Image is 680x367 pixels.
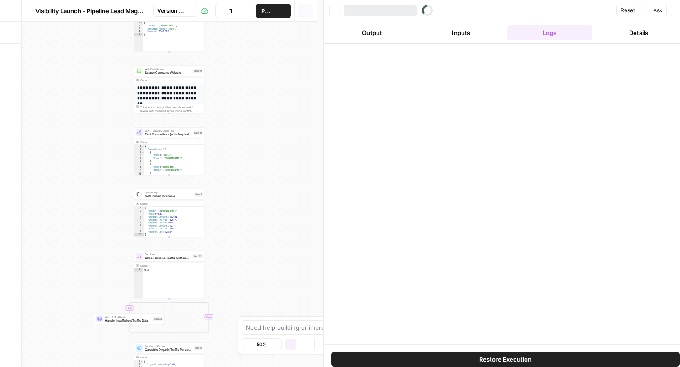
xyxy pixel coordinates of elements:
div: 9 [134,169,144,172]
div: 4 [134,30,144,34]
div: 4 [134,216,144,219]
div: 4 [134,154,144,157]
span: LLM · GPT-4.1 Mini [105,315,151,319]
div: 3 [134,27,144,30]
div: Output [140,264,192,268]
g: Edge from step_9 to step_10 [169,52,170,65]
span: Toggle code folding, rows 7 through 10 [142,163,144,166]
div: 3 [134,213,144,216]
div: This output is too large & has been abbreviated for review. to view the full content. [140,105,203,113]
button: Ask [641,5,667,16]
button: Inputs [418,25,504,40]
div: 5 [134,157,144,160]
div: Step 2 [194,346,203,350]
g: Edge from step_1 to step_32 [169,237,170,250]
div: 1 [134,360,144,363]
div: 11 [134,174,144,178]
span: Toggle code folding, rows 2 through 23 [142,148,144,151]
div: Step 11 [194,131,203,135]
span: Get Domain Overview [145,194,193,198]
div: 5 [134,218,144,222]
button: Test Workflow [215,4,238,18]
g: Edge from step_33 to step_32-conditional-end [129,324,169,335]
span: Version 28 [157,7,185,15]
div: Step 10 [193,69,203,73]
div: Output [140,79,192,82]
div: 8 [134,228,144,231]
div: 9 [134,230,144,233]
span: Test Workflow [229,6,232,15]
span: Find Competitors (with Perplexity) [145,132,192,137]
span: Visibility Launch - Pipeline Lead Magnet [35,6,146,15]
div: 1 [134,207,144,210]
div: Output [140,140,192,144]
div: 2 [134,363,144,367]
span: Calculate Organic Traffic Percentage [145,347,192,352]
div: LLM · Perplexity Sonar ProFind Competitors (with Perplexity)Step 11Output{ "competitors":[ { "nam... [134,127,204,175]
div: 10 [134,172,144,175]
div: 1 [134,21,144,25]
button: Output [329,25,415,40]
button: Publish [256,4,276,18]
div: ConditionCheck Organic Traffic SufficiencyStep 32Outputnull [134,251,204,299]
g: Edge from step_10 to step_11 [169,114,170,127]
div: LLM · GPT-4.1 MiniHandle Insufficient Traffic DataStep 33 [94,313,165,324]
div: 2 [134,210,144,213]
div: 2 [134,25,144,28]
span: Check Organic Traffic Sufficiency [145,256,191,260]
span: Copy the output [149,109,166,112]
div: Step 1 [194,193,203,197]
span: System App [145,191,193,194]
span: LLM · Perplexity Sonar Pro [145,129,192,133]
div: 1 [134,268,144,272]
span: Toggle code folding, rows 1 through 5 [140,21,143,25]
div: System AppGet Domain OverviewStep 1Output{ "Domain":"[DOMAIN_NAME]", "Rank":40137, "Organic Keywo... [134,189,204,237]
span: Toggle code folding, rows 11 through 14 [142,174,144,178]
button: Visibility Launch - Pipeline Lead Magnet [22,4,151,18]
span: Scrape Company Website [145,70,191,75]
div: 3 [134,151,144,154]
div: Step 33 [153,317,163,321]
div: 7 [134,224,144,228]
div: 10 [134,233,144,237]
span: Reset [620,6,635,15]
div: Step 32 [193,254,203,258]
span: Web Page Scrape [145,67,191,71]
g: Edge from step_32-conditional-end to step_2 [169,334,170,342]
div: 1 [134,145,144,148]
span: Toggle code folding, rows 1 through 5 [140,360,143,363]
div: 6 [134,222,144,225]
span: Toggle code folding, rows 1 through 10 [142,207,144,210]
div: Output [140,202,192,206]
span: Publish [261,6,270,15]
span: 50% [257,341,267,348]
span: Toggle code folding, rows 1 through 24 [142,145,144,148]
g: Edge from step_11 to step_1 [169,175,170,188]
div: Output [140,356,192,359]
span: Run Code · Python [145,344,192,348]
div: 5 [134,33,144,36]
button: Restore Execution [331,352,680,367]
g: Edge from step_32 to step_32-conditional-end [169,299,209,335]
div: 8 [134,166,144,169]
div: 7 [134,163,144,166]
g: Edge from step_32 to step_33 [129,299,169,313]
span: Toggle code folding, rows 3 through 6 [142,151,144,154]
span: Ask [653,6,663,15]
span: Condition [145,253,191,256]
div: { "domain":"[DOMAIN_NAME]", "linkedin_found":"true", "revenue":73401092} [134,4,204,52]
span: Restore Execution [479,355,531,364]
button: Logs [507,25,593,40]
div: 6 [134,160,144,163]
button: Reset [616,5,639,16]
div: 2 [134,148,144,151]
span: Handle Insufficient Traffic Data [105,318,151,323]
button: Version 28 [153,5,197,17]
